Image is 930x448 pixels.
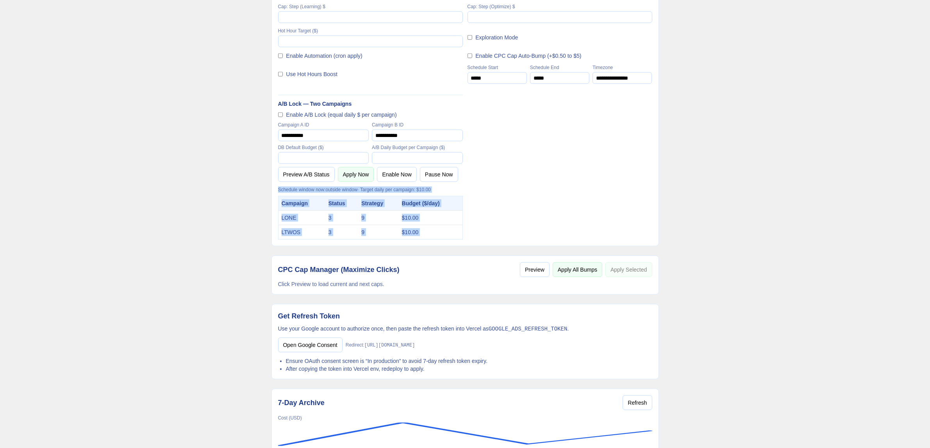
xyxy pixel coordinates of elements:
h2: 7‑Day Archive [278,397,325,408]
th: Status [325,196,358,211]
h2: CPC Cap Manager (Maximize Clicks) [278,264,400,275]
th: Strategy [358,196,398,211]
td: LONE [278,211,325,225]
button: Apply Selected [605,262,652,277]
th: Campaign [278,196,325,211]
span: Campaign B ID [372,122,463,128]
li: Ensure OAuth consent screen is “In production” to avoid 7‑day refresh token expiry. [286,357,652,365]
input: Hot Hour Target ($) [278,36,463,47]
input: Schedule Start [468,72,527,84]
span: Campaign A ID [278,122,369,128]
input: Cap: Step (Optimize) $ [468,11,652,23]
span: Schedule End [530,64,589,71]
label: Enable CPC Cap Auto‑Bump (+$0.50 to $5) [475,52,581,60]
button: Apply All Bumps [553,262,602,277]
label: Enable Automation (cron apply) [286,52,362,60]
p: Click Preview to load current and next caps. [278,280,652,288]
td: $10.00 [399,225,462,240]
td: 3 [325,211,358,225]
label: Exploration Mode [475,34,518,41]
button: Enable Now [377,167,417,182]
span: Hot Hour Target ($) [278,28,463,34]
td: 9 [358,225,398,240]
input: Cap: Step (Learning) $ [278,11,463,23]
input: Schedule End [530,72,589,84]
td: LTWOS [278,225,325,240]
td: 3 [325,225,358,240]
span: A/B Daily Budget per Campaign ($) [372,144,463,151]
button: Refresh [623,395,652,410]
input: A/B Daily Budget per Campaign ($) [372,152,463,164]
h2: Get Refresh Token [278,311,340,322]
button: Preview [520,262,550,277]
input: DB Default Budget ($) [278,152,369,164]
button: Apply Now [338,167,374,182]
input: Campaign B ID [372,130,463,141]
td: 9 [358,211,398,225]
div: Cost (USD) [278,415,652,421]
code: [URL][DOMAIN_NAME] [364,343,415,348]
span: Cap: Step (Optimize) $ [468,4,652,10]
label: Enable A/B Lock (equal daily $ per campaign) [286,111,396,119]
a: Open Google Consent [278,338,343,352]
p: Use your Google account to authorize once, then paste the refresh token into Vercel as . [278,325,652,333]
span: DB Default Budget ($) [278,144,369,151]
input: Campaign A ID [278,130,369,141]
code: GOOGLE_ADS_REFRESH_TOKEN [489,326,568,332]
div: Schedule window now: outside window · Target daily per campaign: $ 10.00 [278,187,463,193]
span: Cap: Step (Learning) $ [278,4,463,10]
span: Schedule Start [468,64,527,71]
button: Preview A/B Status [278,167,335,182]
li: After copying the token into Vercel env, redeploy to apply. [286,365,652,373]
input: Timezone [593,72,652,84]
span: Timezone [593,64,652,71]
label: Use Hot Hours Boost [286,70,337,78]
h3: A/B Lock — Two Campaigns [278,100,463,108]
th: Budget ($/day) [399,196,462,211]
td: $10.00 [399,211,462,225]
button: Pause Now [420,167,458,182]
span: Redirect: [346,342,415,348]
